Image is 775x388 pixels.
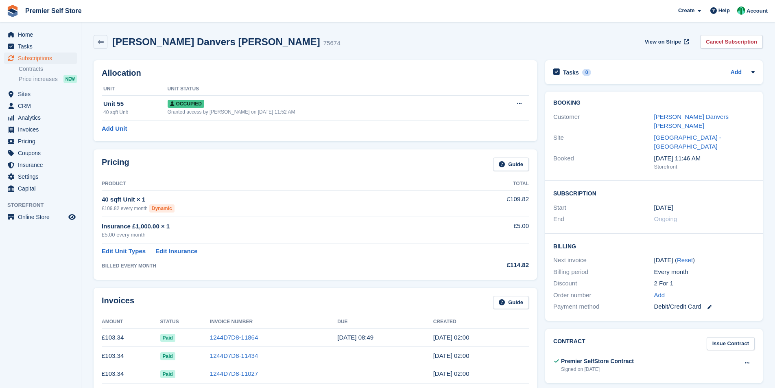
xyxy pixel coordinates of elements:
[102,316,160,329] th: Amount
[645,38,681,46] span: View on Stripe
[654,163,755,171] div: Storefront
[18,100,67,112] span: CRM
[654,215,677,222] span: Ongoing
[553,337,585,351] h2: Contract
[102,158,129,171] h2: Pricing
[18,41,67,52] span: Tasks
[18,112,67,123] span: Analytics
[449,261,529,270] div: £114.82
[707,337,755,351] a: Issue Contract
[553,189,755,197] h2: Subscription
[18,159,67,171] span: Insurance
[4,88,77,100] a: menu
[155,247,197,256] a: Edit Insurance
[4,112,77,123] a: menu
[493,158,529,171] a: Guide
[18,136,67,147] span: Pricing
[160,370,175,378] span: Paid
[18,124,67,135] span: Invoices
[4,171,77,182] a: menu
[18,183,67,194] span: Capital
[102,204,449,213] div: £109.82 every month
[18,147,67,159] span: Coupons
[102,231,449,239] div: £5.00 every month
[553,291,654,300] div: Order number
[563,69,579,76] h2: Tasks
[210,316,337,329] th: Invoice Number
[700,35,763,48] a: Cancel Subscription
[63,75,77,83] div: NEW
[4,41,77,52] a: menu
[102,124,127,134] a: Add Unit
[4,53,77,64] a: menu
[4,147,77,159] a: menu
[103,109,168,116] div: 40 sqft Unit
[553,242,755,250] h2: Billing
[160,316,210,329] th: Status
[18,29,67,40] span: Home
[160,352,175,360] span: Paid
[718,7,730,15] span: Help
[654,256,755,265] div: [DATE] ( )
[553,302,654,311] div: Payment method
[677,256,693,263] a: Reset
[7,201,81,209] span: Storefront
[102,178,449,191] th: Product
[4,136,77,147] a: menu
[112,36,320,47] h2: [PERSON_NAME] Danvers [PERSON_NAME]
[553,279,654,288] div: Discount
[4,29,77,40] a: menu
[102,83,168,96] th: Unit
[102,195,449,204] div: 40 sqft Unit × 1
[654,154,755,163] div: [DATE] 11:46 AM
[210,352,258,359] a: 1244D7D8-11434
[654,267,755,277] div: Every month
[449,178,529,191] th: Total
[449,217,529,243] td: £5.00
[747,7,768,15] span: Account
[561,366,634,373] div: Signed on [DATE]
[18,53,67,64] span: Subscriptions
[737,7,745,15] img: Peter Pring
[102,329,160,347] td: £103.34
[102,247,146,256] a: Edit Unit Types
[4,100,77,112] a: menu
[168,108,487,116] div: Granted access by [PERSON_NAME] on [DATE] 11:52 AM
[493,296,529,309] a: Guide
[553,100,755,106] h2: Booking
[18,171,67,182] span: Settings
[102,296,134,309] h2: Invoices
[19,75,58,83] span: Price increases
[433,334,469,341] time: 2025-08-09 01:00:08 UTC
[654,113,729,129] a: [PERSON_NAME] Danvers [PERSON_NAME]
[102,222,449,231] div: Insurance £1,000.00 × 1
[449,190,529,217] td: £109.82
[160,334,175,342] span: Paid
[168,83,487,96] th: Unit Status
[102,262,449,270] div: BILLED EVERY MONTH
[553,215,654,224] div: End
[19,65,77,73] a: Contracts
[553,203,654,213] div: Start
[210,370,258,377] a: 1244D7D8-11027
[654,291,665,300] a: Add
[337,316,433,329] th: Due
[22,4,85,18] a: Premier Self Store
[102,68,529,78] h2: Allocation
[19,75,77,83] a: Price increases NEW
[4,211,77,223] a: menu
[4,183,77,194] a: menu
[654,134,721,150] a: [GEOGRAPHIC_DATA] - [GEOGRAPHIC_DATA]
[102,347,160,365] td: £103.34
[433,370,469,377] time: 2025-06-09 01:00:16 UTC
[654,302,755,311] div: Debit/Credit Card
[18,88,67,100] span: Sites
[553,256,654,265] div: Next invoice
[654,279,755,288] div: 2 For 1
[4,159,77,171] a: menu
[4,124,77,135] a: menu
[561,357,634,366] div: Premier SelfStore Contract
[103,99,168,109] div: Unit 55
[642,35,691,48] a: View on Stripe
[731,68,742,77] a: Add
